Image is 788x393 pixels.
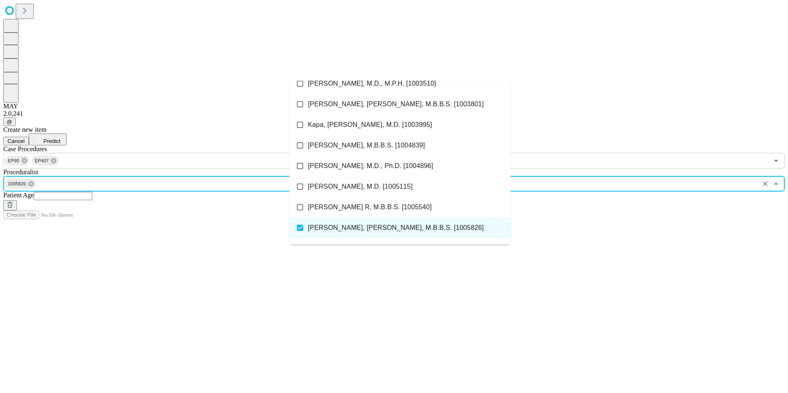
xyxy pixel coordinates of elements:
span: Proceduralist [3,168,38,175]
div: 2.0.241 [3,110,785,117]
div: 1005826 [5,179,36,189]
div: EP90 [5,156,29,166]
span: [PERSON_NAME], M.D. [1005115] [308,182,413,192]
div: MAY [3,103,785,110]
span: Create new item [3,126,47,133]
span: Kapa, [PERSON_NAME], M.D. [1003995] [308,120,432,130]
button: @ [3,117,16,126]
span: Patient Age [3,192,34,199]
button: Clear [760,178,771,189]
button: Open [770,155,782,166]
button: Close [770,178,782,189]
span: EP407 [32,156,52,166]
span: Predict [43,138,60,144]
span: [PERSON_NAME], M.B., [DOMAIN_NAME]., B.A.O. [1005980] [308,243,495,253]
span: Scheduled Procedure [3,145,47,152]
span: @ [7,119,12,125]
span: [PERSON_NAME], M.D., Ph.D. [1004896] [308,161,433,171]
span: [PERSON_NAME], M.D., M.P.H. [1003510] [308,79,436,89]
span: [PERSON_NAME], [PERSON_NAME], M.B.B.S. [1003801] [308,99,484,109]
span: Cancel [7,138,25,144]
div: EP407 [32,156,59,166]
span: [PERSON_NAME] R, M.B.B.S. [1005540] [308,202,432,212]
span: EP90 [5,156,23,166]
span: [PERSON_NAME], [PERSON_NAME], M.B.B.S. [1005826] [308,223,484,233]
button: Predict [29,133,67,145]
span: 1005826 [5,179,29,189]
button: Cancel [3,137,29,145]
span: [PERSON_NAME], M.B.B.S. [1004839] [308,140,425,150]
